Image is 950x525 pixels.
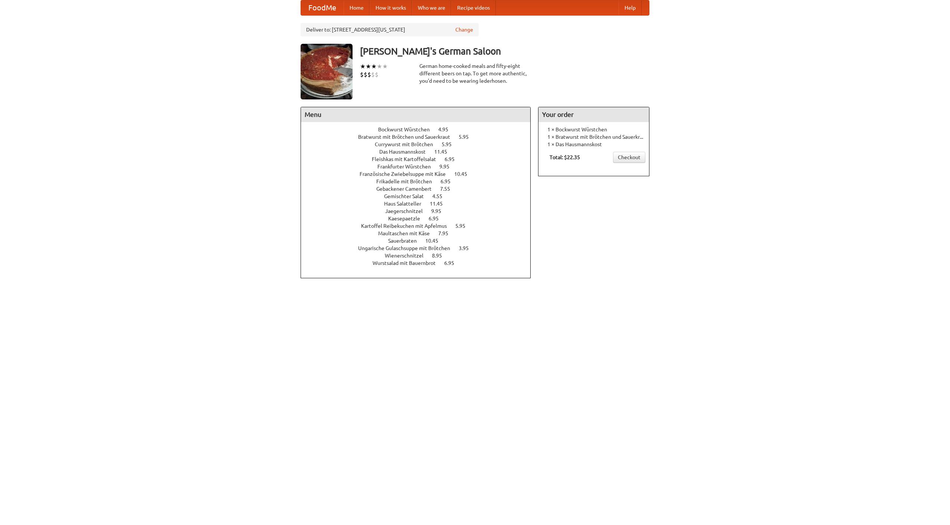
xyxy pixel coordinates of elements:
span: Haus Salatteller [384,201,429,207]
span: Jaegerschnitzel [385,208,430,214]
span: 9.95 [431,208,449,214]
a: Who we are [412,0,451,15]
a: Recipe videos [451,0,496,15]
li: $ [367,70,371,79]
a: Jaegerschnitzel 9.95 [385,208,455,214]
a: Change [455,26,473,33]
li: ★ [371,62,377,70]
span: Wienerschnitzel [385,253,431,259]
a: Sauerbraten 10.45 [388,238,452,244]
span: 5.95 [442,141,459,147]
div: German home-cooked meals and fifty-eight different beers on tap. To get more authentic, you'd nee... [419,62,531,85]
a: Haus Salatteller 11.45 [384,201,456,207]
span: 6.95 [444,260,462,266]
li: $ [360,70,364,79]
a: Französische Zwiebelsuppe mit Käse 10.45 [360,171,481,177]
span: Sauerbraten [388,238,424,244]
span: Bockwurst Würstchen [378,127,437,132]
li: ★ [360,62,366,70]
li: ★ [382,62,388,70]
span: Currywurst mit Brötchen [375,141,440,147]
span: 5.95 [459,134,476,140]
a: Wienerschnitzel 8.95 [385,253,456,259]
span: Kaesepaetzle [388,216,427,222]
li: 1 × Das Hausmannskost [542,141,645,148]
h4: Menu [301,107,530,122]
span: 6.95 [429,216,446,222]
span: 10.45 [425,238,446,244]
li: 1 × Bockwurst Würstchen [542,126,645,133]
span: Kartoffel Reibekuchen mit Apfelmus [361,223,454,229]
span: Ungarische Gulaschsuppe mit Brötchen [358,245,458,251]
li: 1 × Bratwurst mit Brötchen und Sauerkraut [542,133,645,141]
b: Total: $22.35 [550,154,580,160]
span: Maultaschen mit Käse [378,230,437,236]
a: Kartoffel Reibekuchen mit Apfelmus 5.95 [361,223,479,229]
a: FoodMe [301,0,344,15]
span: Fleishkas mit Kartoffelsalat [372,156,443,162]
span: 11.45 [434,149,455,155]
li: ★ [377,62,382,70]
li: $ [364,70,367,79]
span: 11.45 [430,201,450,207]
a: Wurstsalad mit Bauernbrot 6.95 [373,260,468,266]
a: Gemischter Salat 4.55 [384,193,456,199]
span: 3.95 [459,245,476,251]
span: 7.55 [440,186,458,192]
a: Das Hausmannskost 11.45 [379,149,461,155]
img: angular.jpg [301,44,353,99]
a: Gebackener Camenbert 7.55 [376,186,464,192]
a: Frikadelle mit Brötchen 6.95 [376,178,464,184]
span: 7.95 [438,230,456,236]
a: Help [619,0,642,15]
h3: [PERSON_NAME]'s German Saloon [360,44,649,59]
li: ★ [366,62,371,70]
a: Bratwurst mit Brötchen und Sauerkraut 5.95 [358,134,482,140]
div: Deliver to: [STREET_ADDRESS][US_STATE] [301,23,479,36]
span: 10.45 [454,171,475,177]
span: Bratwurst mit Brötchen und Sauerkraut [358,134,458,140]
a: Ungarische Gulaschsuppe mit Brötchen 3.95 [358,245,482,251]
span: Das Hausmannskost [379,149,433,155]
span: 4.95 [438,127,456,132]
span: 9.95 [439,164,457,170]
span: Französische Zwiebelsuppe mit Käse [360,171,453,177]
span: 8.95 [432,253,449,259]
span: Gebackener Camenbert [376,186,439,192]
span: 6.95 [445,156,462,162]
span: Frikadelle mit Brötchen [376,178,439,184]
span: 5.95 [455,223,473,229]
a: Kaesepaetzle 6.95 [388,216,452,222]
span: Wurstsalad mit Bauernbrot [373,260,443,266]
a: How it works [370,0,412,15]
a: Maultaschen mit Käse 7.95 [378,230,462,236]
li: $ [371,70,375,79]
a: Checkout [613,152,645,163]
h4: Your order [538,107,649,122]
a: Currywurst mit Brötchen 5.95 [375,141,465,147]
li: $ [375,70,379,79]
span: 4.55 [432,193,450,199]
a: Frankfurter Würstchen 9.95 [377,164,463,170]
span: Frankfurter Würstchen [377,164,438,170]
a: Bockwurst Würstchen 4.95 [378,127,462,132]
span: 6.95 [440,178,458,184]
a: Fleishkas mit Kartoffelsalat 6.95 [372,156,468,162]
span: Gemischter Salat [384,193,431,199]
a: Home [344,0,370,15]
